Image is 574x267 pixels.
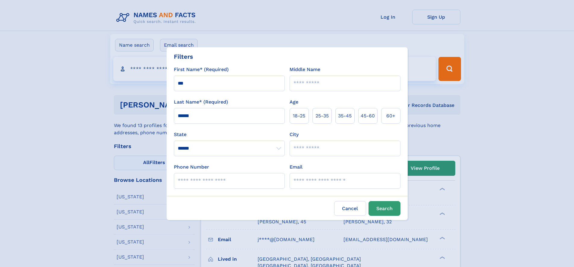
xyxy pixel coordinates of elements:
[361,112,375,120] span: 45‑60
[290,66,320,73] label: Middle Name
[174,163,209,171] label: Phone Number
[338,112,352,120] span: 35‑45
[174,98,228,106] label: Last Name* (Required)
[293,112,305,120] span: 18‑25
[290,98,298,106] label: Age
[290,163,303,171] label: Email
[290,131,299,138] label: City
[174,52,193,61] div: Filters
[334,201,366,216] label: Cancel
[369,201,400,216] button: Search
[386,112,395,120] span: 60+
[315,112,329,120] span: 25‑35
[174,66,229,73] label: First Name* (Required)
[174,131,285,138] label: State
